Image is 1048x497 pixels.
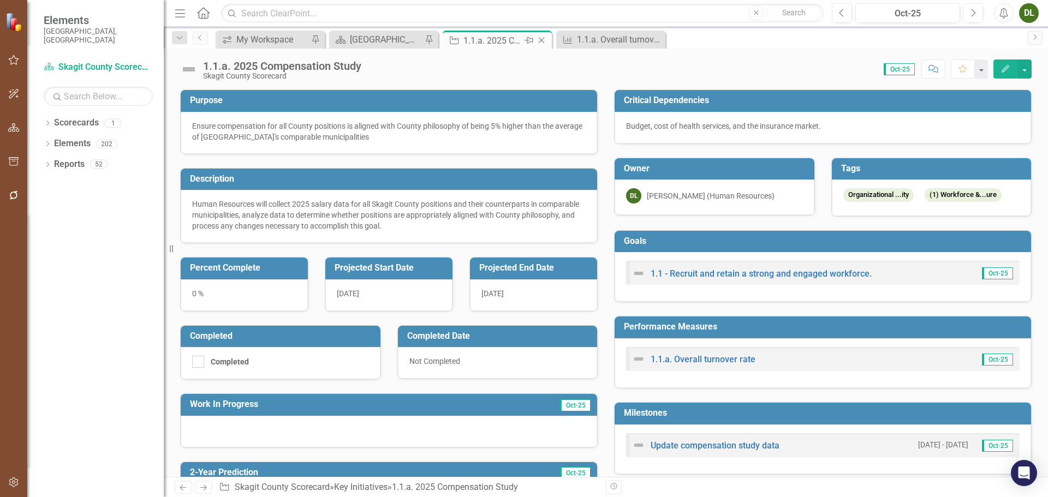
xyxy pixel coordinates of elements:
img: ClearPoint Strategy [5,13,25,32]
div: » » [219,481,598,494]
h3: Work In Progress [190,399,463,409]
a: [GEOGRAPHIC_DATA] Page [332,33,422,46]
div: [GEOGRAPHIC_DATA] Page [350,33,422,46]
h3: Projected Start Date [335,263,447,273]
p: Human Resources will collect 2025 salary data for all Skagit County positions and their counterpa... [192,199,586,231]
span: Oct-25 [559,467,591,479]
a: 1.1.a. Overall turnover rate [559,33,663,46]
p: Ensure compensation for all County positions is aligned with County philosophy of being 5% higher... [192,121,586,142]
div: 1 [104,118,122,128]
h3: Purpose [190,95,592,105]
a: Reports [54,158,85,171]
div: My Workspace [236,33,308,46]
small: [DATE] - [DATE] [918,440,968,450]
div: 1.1.a. Overall turnover rate [577,33,663,46]
div: [PERSON_NAME] (Human Resources) [647,190,775,201]
span: Oct-25 [884,63,915,75]
span: [DATE] [337,289,359,298]
h3: Percent Complete [190,263,302,273]
div: 1.1.a. 2025 Compensation Study [463,34,522,47]
span: Elements [44,14,153,27]
img: Not Defined [180,61,198,78]
h3: Goals [624,236,1026,246]
a: Skagit County Scorecard [235,482,330,492]
small: [GEOGRAPHIC_DATA], [GEOGRAPHIC_DATA] [44,27,153,45]
input: Search ClearPoint... [221,4,824,23]
h3: Projected End Date [479,263,592,273]
span: (1) Workforce &...ure [925,188,1002,202]
span: Oct-25 [982,354,1013,366]
a: 1.1 - Recruit and retain a strong and engaged workforce. [651,268,872,279]
span: Oct-25 [982,440,1013,452]
div: 1.1.a. 2025 Compensation Study [203,60,361,72]
div: Open Intercom Messenger [1011,460,1037,486]
h3: 2-Year Prediction [190,468,463,477]
button: Search [766,5,821,21]
a: Key Initiatives [334,482,388,492]
p: Budget, cost of health services, and the insurance market. [626,121,1020,131]
h3: Description [190,174,592,184]
a: Scorecards [54,117,99,129]
span: Organizational ...ity [843,188,914,202]
span: Oct-25 [559,399,591,411]
div: 0 % [181,279,308,311]
a: Update compensation study data [651,440,779,451]
h3: Performance Measures [624,322,1026,332]
img: Not Defined [632,267,645,280]
a: Skagit County Scorecard [44,61,153,74]
span: Search [782,8,806,17]
img: Not Defined [632,352,645,366]
div: Oct-25 [859,7,956,20]
h3: Completed Date [407,331,592,341]
span: [DATE] [481,289,504,298]
a: Elements [54,137,91,150]
div: 202 [96,139,117,148]
span: Oct-25 [982,267,1013,279]
button: Oct-25 [855,3,960,23]
h3: Critical Dependencies [624,95,1026,105]
div: Not Completed [398,347,598,379]
h3: Milestones [624,408,1026,418]
h3: Completed [190,331,375,341]
h3: Tags [841,164,1026,173]
h3: Owner [624,164,809,173]
button: DL [1019,3,1039,23]
img: Not Defined [632,439,645,452]
div: 52 [90,160,108,169]
a: My Workspace [218,33,308,46]
div: DL [626,188,641,203]
div: 1.1.a. 2025 Compensation Study [392,482,518,492]
div: Skagit County Scorecard [203,72,361,80]
input: Search Below... [44,87,153,106]
a: 1.1.a. Overall turnover rate [651,354,755,364]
